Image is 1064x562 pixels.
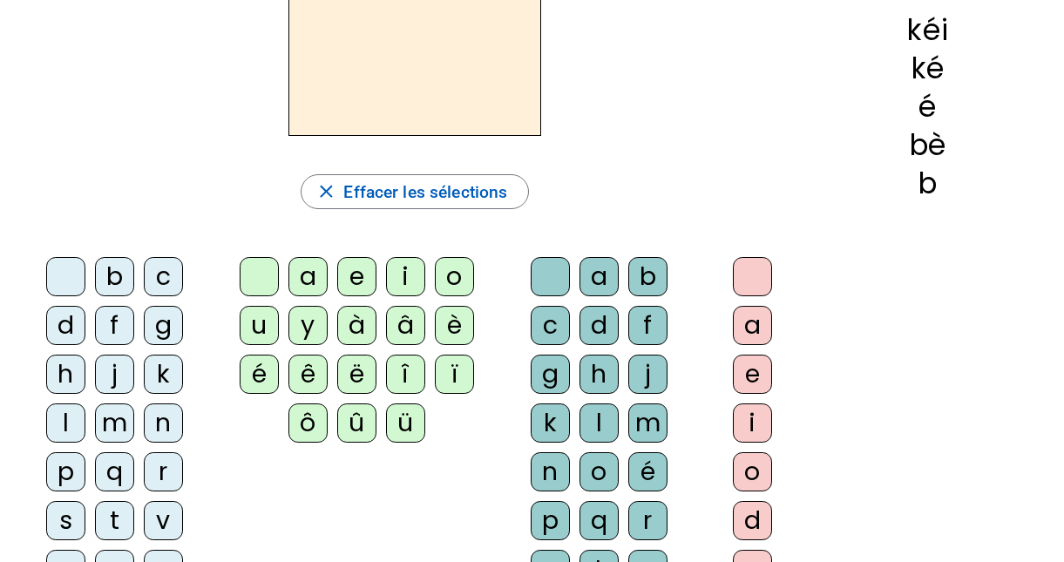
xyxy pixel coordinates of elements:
div: o [733,452,772,491]
mat-icon: close [315,181,337,203]
div: m [628,403,668,443]
div: a [733,306,772,345]
div: r [628,501,668,540]
div: d [733,501,772,540]
button: Effacer les sélections [301,174,530,209]
div: à [337,306,376,345]
div: j [628,355,668,394]
div: ï [435,355,474,394]
span: Effacer les sélections [343,178,507,207]
div: p [46,452,85,491]
div: bè [830,131,1026,159]
div: b [628,257,668,296]
div: o [579,452,619,491]
div: û [337,403,376,443]
div: é [830,92,1026,121]
div: g [531,355,570,394]
div: f [95,306,134,345]
div: k [531,403,570,443]
div: d [46,306,85,345]
div: h [579,355,619,394]
div: i [733,403,772,443]
div: t [95,501,134,540]
div: f [628,306,668,345]
div: s [46,501,85,540]
div: v [144,501,183,540]
div: c [144,257,183,296]
div: y [288,306,328,345]
div: î [386,355,425,394]
div: a [288,257,328,296]
div: g [144,306,183,345]
div: c [531,306,570,345]
div: é [240,355,279,394]
div: p [531,501,570,540]
div: d [579,306,619,345]
div: kéi [830,16,1026,44]
div: b [830,169,1026,198]
div: h [46,355,85,394]
div: l [579,403,619,443]
div: m [95,403,134,443]
div: j [95,355,134,394]
div: â [386,306,425,345]
div: è [435,306,474,345]
div: q [95,452,134,491]
div: n [531,452,570,491]
div: b [95,257,134,296]
div: n [144,403,183,443]
div: r [144,452,183,491]
div: o [435,257,474,296]
div: ê [288,355,328,394]
div: ké [830,54,1026,83]
div: ü [386,403,425,443]
div: é [628,452,668,491]
div: a [579,257,619,296]
div: i [386,257,425,296]
div: q [579,501,619,540]
div: ô [288,403,328,443]
div: e [337,257,376,296]
div: l [46,403,85,443]
div: e [733,355,772,394]
div: k [144,355,183,394]
div: u [240,306,279,345]
div: ë [337,355,376,394]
